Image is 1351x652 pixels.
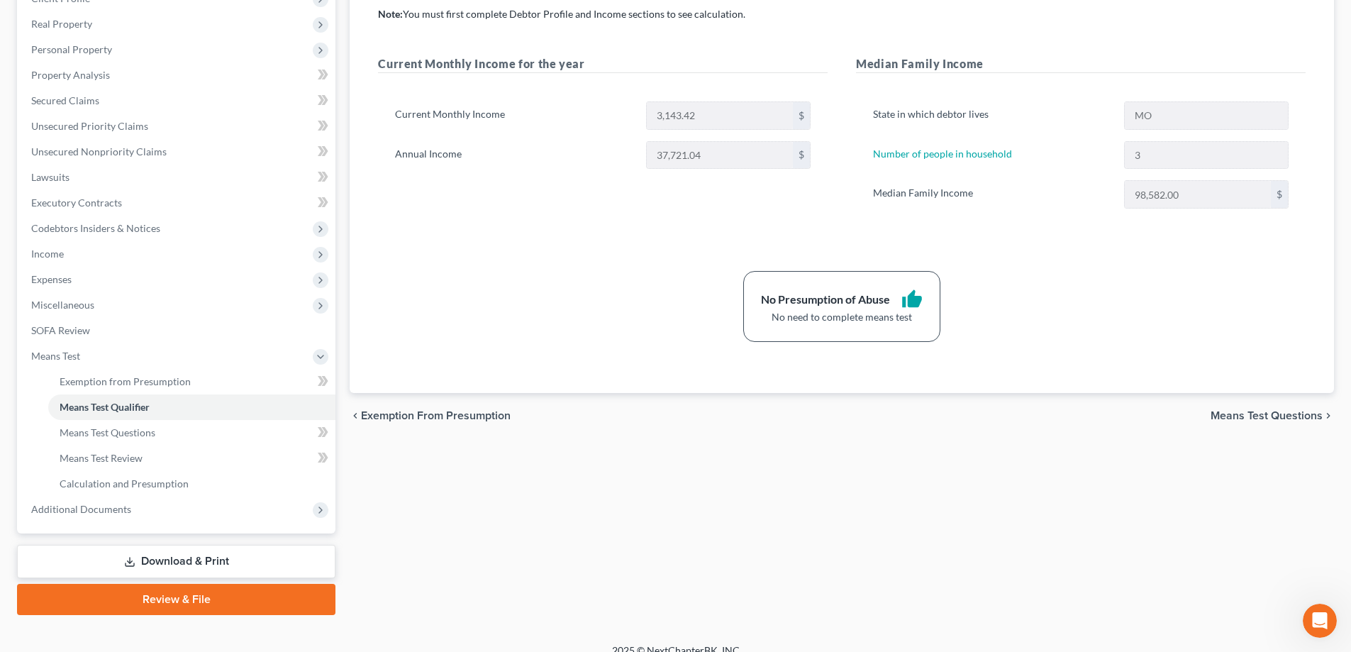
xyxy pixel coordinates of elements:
a: Number of people in household [873,148,1012,160]
label: Median Family Income [866,180,1116,209]
a: Secured Claims [20,88,335,114]
span: Calculation and Presumption [60,477,189,490]
input: -- [1125,142,1288,169]
button: Send a message… [243,459,266,482]
a: Lawsuits [20,165,335,190]
div: No Presumption of Abuse [761,292,890,308]
iframe: Intercom live chat [1303,604,1337,638]
label: State in which debtor lives [866,101,1116,130]
div: No need to complete means test [761,310,923,324]
button: chevron_left Exemption from Presumption [350,410,511,421]
a: Means Test Review [48,446,335,471]
input: State [1125,102,1288,129]
span: Means Test Questions [60,426,155,438]
button: go back [9,6,36,33]
p: You must first complete Debtor Profile and Income sections to see calculation. [378,7,1306,21]
input: 0.00 [1125,181,1271,208]
button: Upload attachment [67,465,79,476]
button: Means Test Questions chevron_right [1211,410,1334,421]
span: Secured Claims [31,94,99,106]
span: Property Analysis [31,69,110,81]
a: Download & Print [17,545,335,578]
div: Close [249,6,274,31]
span: Means Test Review [60,452,143,464]
a: Calculation and Presumption [48,471,335,497]
h5: Median Family Income [856,55,1306,73]
span: Real Property [31,18,92,30]
h5: Current Monthly Income for the year [378,55,828,73]
h1: [PERSON_NAME] [69,7,161,18]
span: Lawsuits [31,171,70,183]
span: Personal Property [31,43,112,55]
b: 🚨ATTN: [GEOGRAPHIC_DATA] of [US_STATE] [23,121,202,146]
span: Exemption from Presumption [361,410,511,421]
label: Current Monthly Income [388,101,638,130]
a: Exemption from Presumption [48,369,335,394]
a: Executory Contracts [20,190,335,216]
a: Unsecured Priority Claims [20,114,335,139]
input: 0.00 [647,142,793,169]
span: Income [31,248,64,260]
a: Unsecured Nonpriority Claims [20,139,335,165]
div: 🚨ATTN: [GEOGRAPHIC_DATA] of [US_STATE]The court has added a new Credit Counseling Field that we n... [11,111,233,260]
span: Executory Contracts [31,197,122,209]
strong: Note: [378,8,403,20]
span: Miscellaneous [31,299,94,311]
label: Annual Income [388,141,638,170]
span: Exemption from Presumption [60,375,191,387]
div: $ [793,142,810,169]
textarea: Message… [12,435,272,459]
span: Additional Documents [31,503,131,515]
i: thumb_up [901,289,923,310]
button: Gif picker [45,465,56,476]
p: Active in the last 15m [69,18,170,32]
span: Unsecured Priority Claims [31,120,148,132]
span: Means Test Qualifier [60,401,150,413]
input: 0.00 [647,102,793,129]
div: The court has added a new Credit Counseling Field that we need to update upon filing. Please remo... [23,155,221,252]
button: Emoji picker [22,465,33,476]
i: chevron_right [1323,410,1334,421]
span: Means Test Questions [1211,410,1323,421]
span: Expenses [31,273,72,285]
span: Codebtors Insiders & Notices [31,222,160,234]
a: Means Test Qualifier [48,394,335,420]
img: Profile image for Katie [40,8,63,31]
span: Unsecured Nonpriority Claims [31,145,167,158]
div: [PERSON_NAME] • 10m ago [23,263,143,272]
span: SOFA Review [31,324,90,336]
a: SOFA Review [20,318,335,343]
a: Review & File [17,584,335,615]
a: Property Analysis [20,62,335,88]
button: Start recording [90,465,101,476]
span: Means Test [31,350,80,362]
div: $ [1271,181,1288,208]
button: Home [222,6,249,33]
div: $ [793,102,810,129]
div: Katie says… [11,111,272,292]
a: Means Test Questions [48,420,335,446]
i: chevron_left [350,410,361,421]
